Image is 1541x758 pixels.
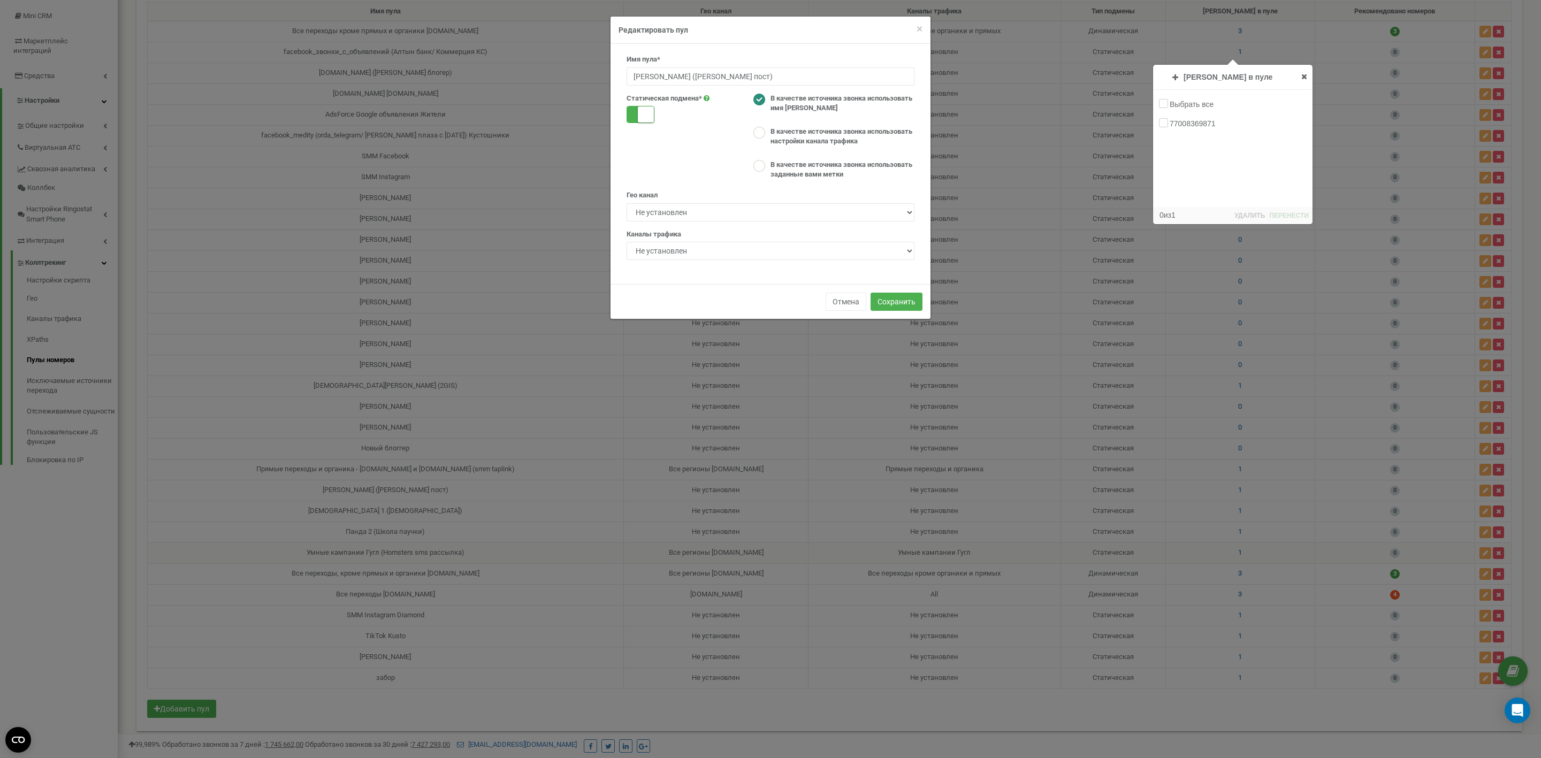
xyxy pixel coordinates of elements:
[1184,73,1272,81] span: [PERSON_NAME] в пуле
[1268,210,1310,221] button: ПЕРЕНЕСТИ
[1156,210,1176,220] div: из
[619,25,922,35] h4: Редактировать пул
[1171,211,1176,219] span: 1
[1170,99,1216,110] label: Выбрать все
[917,22,922,35] span: ×
[871,293,922,311] button: Сохранить
[627,229,681,240] label: Каналы трафика
[5,727,31,753] button: Open CMP widget
[1233,210,1266,221] button: УДАЛИТЬ
[765,160,914,180] label: В качестве источника звонка использовать заданные вами метки
[826,293,866,311] button: Отмена
[627,94,702,104] label: Статическая подмена*
[627,190,658,201] label: Гео канал
[1159,211,1164,219] span: 0
[627,55,660,65] label: Имя пула*
[765,94,914,113] label: В качестве источника звонка использовать имя [PERSON_NAME]
[1505,698,1530,723] div: Open Intercom Messenger
[765,127,914,147] label: В качестве источника звонка использовать настройки канала трафика
[1170,118,1218,129] label: 77008369871
[704,95,710,102] i: При включении тумблера Pool будет работать только для статической подмены.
